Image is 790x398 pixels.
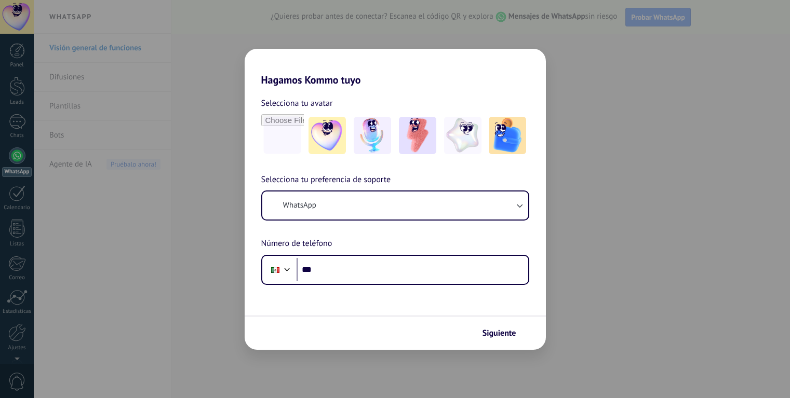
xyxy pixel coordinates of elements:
[478,324,530,342] button: Siguiente
[262,191,528,219] button: WhatsApp
[261,237,332,251] span: Número de teléfono
[489,117,526,154] img: -5.jpeg
[261,97,333,110] span: Selecciona tu avatar
[309,117,346,154] img: -1.jpeg
[265,259,285,281] div: Mexico: + 52
[283,200,316,211] span: WhatsApp
[399,117,436,154] img: -3.jpeg
[245,49,546,86] h2: Hagamos Kommo tuyo
[261,173,391,187] span: Selecciona tu preferencia de soporte
[354,117,391,154] img: -2.jpeg
[483,330,516,337] span: Siguiente
[444,117,481,154] img: -4.jpeg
